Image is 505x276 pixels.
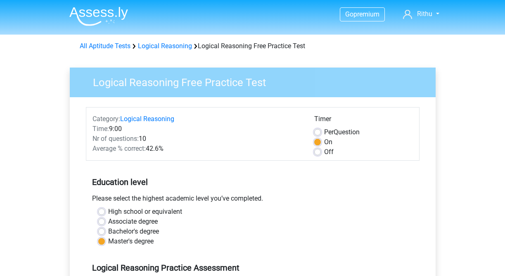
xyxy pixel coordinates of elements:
span: Rithu [417,10,432,18]
div: 9:00 [86,124,308,134]
span: Per [324,128,334,136]
span: premium [353,10,379,18]
span: Average % correct: [92,145,146,152]
img: Assessly [69,7,128,26]
a: Rithu [400,9,442,19]
label: On [324,137,332,147]
span: Time: [92,125,109,133]
label: Associate degree [108,217,158,227]
span: Category: [92,115,120,123]
label: Master's degree [108,236,154,246]
h3: Logical Reasoning Free Practice Test [83,73,429,89]
label: Question [324,127,360,137]
h5: Logical Reasoning Practice Assessment [92,263,413,273]
a: Gopremium [340,9,384,20]
label: Off [324,147,334,157]
h5: Education level [92,174,413,190]
a: Logical Reasoning [120,115,174,123]
label: High school or equivalent [108,207,182,217]
a: All Aptitude Tests [80,42,130,50]
div: Logical Reasoning Free Practice Test [76,41,429,51]
a: Logical Reasoning [138,42,192,50]
div: 10 [86,134,308,144]
label: Bachelor's degree [108,227,159,236]
span: Go [345,10,353,18]
div: Please select the highest academic level you’ve completed. [86,194,420,207]
div: 42.6% [86,144,308,154]
span: Nr of questions: [92,135,139,143]
div: Timer [314,114,413,127]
